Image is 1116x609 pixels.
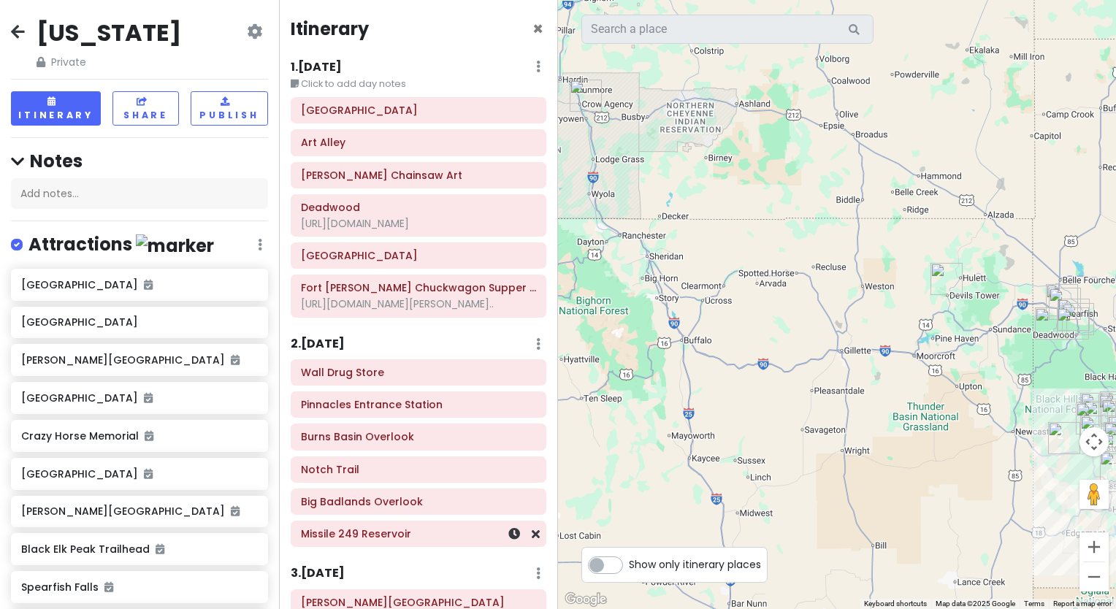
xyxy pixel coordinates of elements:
button: Map camera controls [1079,427,1109,456]
a: Open this area in Google Maps (opens a new window) [562,590,610,609]
h6: [GEOGRAPHIC_DATA] [21,315,257,329]
h6: Rapid City Regional Airport [301,104,536,117]
h6: [PERSON_NAME][GEOGRAPHIC_DATA] [21,353,257,367]
span: Show only itinerary places [629,556,761,572]
div: Black Elk Peak Trailhead [1084,401,1116,433]
button: Zoom in [1079,532,1109,562]
a: Set a time [508,526,520,543]
i: Added to itinerary [144,393,153,403]
i: Added to itinerary [145,431,153,441]
h6: Notch Trail [301,463,536,476]
img: marker [136,234,214,257]
div: Deadwood [1062,303,1094,335]
i: Added to itinerary [231,506,240,516]
h4: Itinerary [291,18,369,40]
div: Spearfish Canyon [1046,284,1078,316]
button: Keyboard shortcuts [864,599,927,609]
i: Added to itinerary [156,544,164,554]
img: Google [562,590,610,609]
h4: Attractions [28,233,214,257]
h6: Mount Roosevelt Friendship Tower [301,249,536,262]
div: Spearfish Falls [1035,307,1067,340]
a: Report a map error [1053,600,1112,608]
div: Crazy Horse Memorial [1076,402,1108,434]
button: Drag Pegman onto the map to open Street View [1079,480,1109,509]
i: Added to itinerary [231,355,240,365]
i: Added to itinerary [144,280,153,290]
div: Add notes... [11,178,268,209]
h6: Pinnacles Entrance Station [301,398,536,411]
h6: [GEOGRAPHIC_DATA] [21,391,257,405]
h4: Notes [11,150,268,172]
div: Sanford Lab Homestake Visitor Center [1057,307,1089,340]
div: [URL][DOMAIN_NAME] [301,217,536,230]
span: Map data ©2025 Google [936,600,1015,608]
h6: Spearfish Falls [21,581,257,594]
div: Mount Roosevelt Friendship Tower [1058,299,1090,331]
div: U.S. 16A [1080,415,1112,448]
h6: [GEOGRAPHIC_DATA] [21,467,257,480]
i: Added to itinerary [144,469,153,479]
h6: Deadwood [301,201,536,214]
h6: Crazy Horse Memorial [21,429,257,443]
h2: [US_STATE] [37,18,181,48]
a: Remove from day [532,526,540,543]
button: Publish [191,91,268,126]
input: Search a place [581,15,874,44]
a: Terms (opens in new tab) [1024,600,1044,608]
h6: Art Alley [301,136,536,149]
h6: 3 . [DATE] [291,566,345,581]
h6: 2 . [DATE] [291,337,345,352]
h6: [PERSON_NAME][GEOGRAPHIC_DATA] [21,505,257,518]
small: Click to add day notes [291,77,546,91]
h6: Black Elk Peak Trailhead [21,543,257,556]
span: Private [37,54,181,70]
button: Itinerary [11,91,101,126]
div: Devils Tower National Monument [930,263,963,295]
button: Close [532,20,543,38]
div: [URL][DOMAIN_NAME][PERSON_NAME].. [301,297,536,310]
h6: Fort Hays Chuckwagon Supper & Show [301,281,536,294]
h6: Missile 249 Reservoir [301,527,536,540]
h6: Wall Drug Store [301,366,536,379]
h6: Big Badlands Overlook [301,495,536,508]
button: Share [112,91,179,126]
h6: [GEOGRAPHIC_DATA] [21,278,257,291]
div: Needles Highway, black hills South Dakota. [1080,393,1112,425]
div: Termesphere Gallery [1049,288,1081,320]
h6: 1 . [DATE] [291,60,342,75]
h6: Dahl's Chainsaw Art [301,169,536,182]
button: Zoom out [1079,562,1109,591]
i: Added to itinerary [104,582,113,592]
h6: Custer State Park [301,596,536,609]
div: Jewel Cave National Monument [1048,422,1080,454]
div: Little Bighorn Battlefield National Monument [570,80,602,112]
h6: Burns Basin Overlook [301,430,536,443]
span: Close itinerary [532,17,543,41]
